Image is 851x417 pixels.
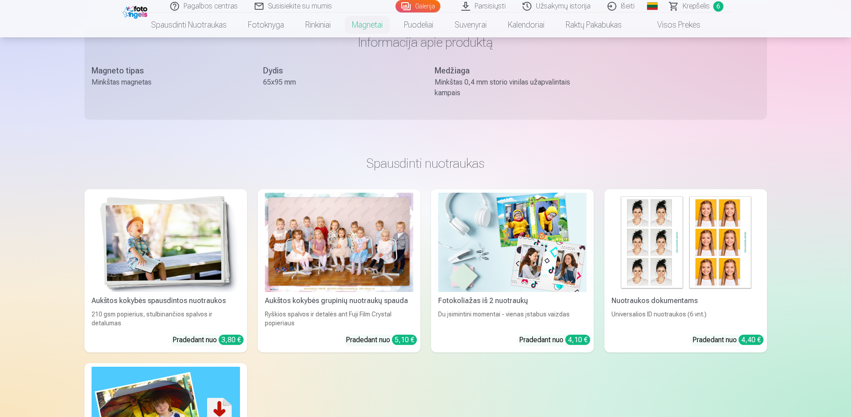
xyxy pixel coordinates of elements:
img: /fa2 [123,4,150,19]
a: Aukštos kokybės grupinių nuotraukų spaudaRyškios spalvos ir detalės ant Fuji Film Crystal popieri... [258,189,420,352]
div: 3,80 € [219,335,244,345]
div: Du įsimintini momentai - vienas įstabus vaizdas [435,310,590,328]
div: Aukštos kokybės grupinių nuotraukų spauda [261,296,417,306]
div: 5,10 € [392,335,417,345]
div: Minkštas 0,4 mm storio vinilas užapvalintais kampais [435,77,588,98]
a: Nuotraukos dokumentamsNuotraukos dokumentamsUniversalios ID nuotraukos (6 vnt.)Pradedant nuo 4,40 € [604,189,767,352]
span: 6 [713,1,723,12]
img: Aukštos kokybės spausdintos nuotraukos [92,193,240,292]
img: Nuotraukos dokumentams [611,193,760,292]
div: Pradedant nuo [692,335,763,345]
div: Minkštas magnetas [92,77,245,88]
div: Nuotraukos dokumentams [608,296,763,306]
span: Krepšelis [683,1,710,12]
div: 65x95 mm [263,77,417,88]
img: Fotokoliažas iš 2 nuotraukų [438,193,587,292]
a: Fotoknyga [237,12,295,37]
div: Aukštos kokybės spausdintos nuotraukos [88,296,244,306]
a: Magnetai [341,12,393,37]
div: Dydis [263,65,417,77]
div: 210 gsm popierius, stulbinančios spalvos ir detalumas [88,310,244,328]
div: 4,10 € [565,335,590,345]
h3: Spausdinti nuotraukas [92,155,760,171]
div: Medžiaga [435,65,588,77]
div: Ryškios spalvos ir detalės ant Fuji Film Crystal popieriaus [261,310,417,328]
div: Pradedant nuo [519,335,590,345]
a: Aukštos kokybės spausdintos nuotraukos Aukštos kokybės spausdintos nuotraukos210 gsm popierius, s... [84,189,247,352]
a: Spausdinti nuotraukas [140,12,237,37]
a: Suvenyrai [444,12,497,37]
a: Visos prekės [632,12,711,37]
div: Fotokoliažas iš 2 nuotraukų [435,296,590,306]
a: Kalendoriai [497,12,555,37]
a: Rinkiniai [295,12,341,37]
div: Pradedant nuo [346,335,417,345]
div: Magneto tipas [92,65,245,77]
h3: Informacija apie produktą [92,34,760,50]
div: 4,40 € [739,335,763,345]
a: Raktų pakabukas [555,12,632,37]
a: Fotokoliažas iš 2 nuotraukųFotokoliažas iš 2 nuotraukųDu įsimintini momentai - vienas įstabus vai... [431,189,594,352]
div: Universalios ID nuotraukos (6 vnt.) [608,310,763,328]
a: Puodeliai [393,12,444,37]
div: Pradedant nuo [172,335,244,345]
